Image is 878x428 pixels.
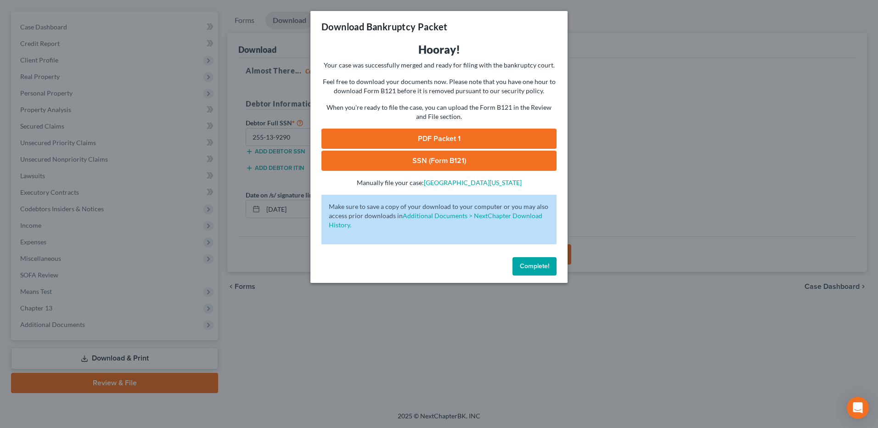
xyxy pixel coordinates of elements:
h3: Download Bankruptcy Packet [321,20,447,33]
p: Make sure to save a copy of your download to your computer or you may also access prior downloads in [329,202,549,230]
h3: Hooray! [321,42,557,57]
p: Manually file your case: [321,178,557,187]
span: Complete! [520,262,549,270]
p: Your case was successfully merged and ready for filing with the bankruptcy court. [321,61,557,70]
p: Feel free to download your documents now. Please note that you have one hour to download Form B12... [321,77,557,96]
a: SSN (Form B121) [321,151,557,171]
a: PDF Packet 1 [321,129,557,149]
div: Open Intercom Messenger [847,397,869,419]
a: [GEOGRAPHIC_DATA][US_STATE] [424,179,522,186]
a: Additional Documents > NextChapter Download History. [329,212,542,229]
p: When you're ready to file the case, you can upload the Form B121 in the Review and File section. [321,103,557,121]
button: Complete! [512,257,557,276]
